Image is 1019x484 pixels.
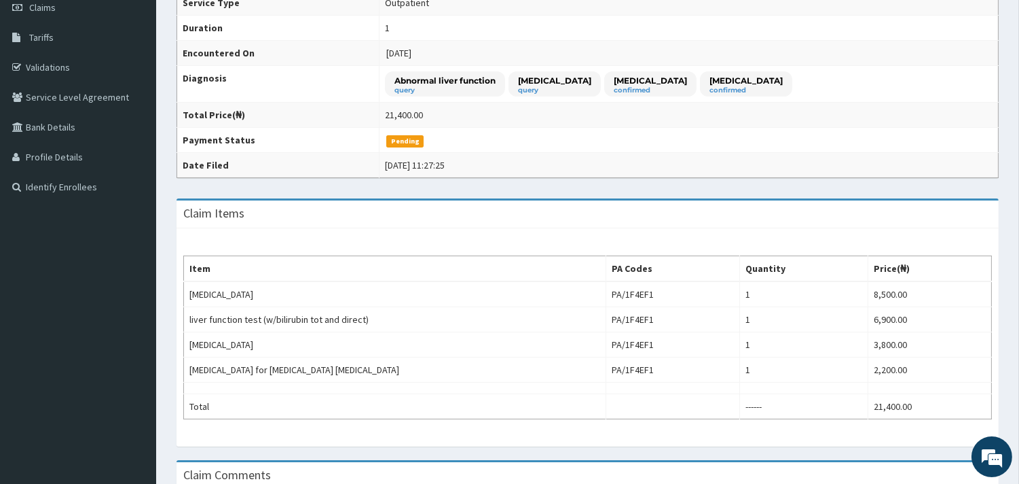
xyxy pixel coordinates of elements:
[740,256,868,282] th: Quantity
[184,332,606,358] td: [MEDICAL_DATA]
[518,75,591,86] p: [MEDICAL_DATA]
[394,87,496,94] small: query
[183,469,271,481] h3: Claim Comments
[386,135,424,148] span: Pending
[606,256,740,282] th: PA Codes
[177,41,379,66] th: Encountered On
[71,76,228,94] div: Chat with us now
[386,47,411,59] span: [DATE]
[868,332,992,358] td: 3,800.00
[79,152,187,289] span: We're online!
[709,75,783,86] p: [MEDICAL_DATA]
[868,281,992,307] td: 8,500.00
[184,394,606,419] td: Total
[740,307,868,332] td: 1
[184,358,606,383] td: [MEDICAL_DATA] for [MEDICAL_DATA] [MEDICAL_DATA]
[606,358,740,383] td: PA/1F4EF1
[177,103,379,128] th: Total Price(₦)
[614,75,687,86] p: [MEDICAL_DATA]
[29,1,56,14] span: Claims
[177,16,379,41] th: Duration
[385,108,423,122] div: 21,400.00
[184,281,606,307] td: [MEDICAL_DATA]
[709,87,783,94] small: confirmed
[740,394,868,419] td: ------
[740,332,868,358] td: 1
[606,281,740,307] td: PA/1F4EF1
[518,87,591,94] small: query
[25,68,55,102] img: d_794563401_company_1708531726252_794563401
[394,75,496,86] p: Abnormal liver function
[177,153,379,178] th: Date Filed
[606,307,740,332] td: PA/1F4EF1
[177,66,379,103] th: Diagnosis
[29,31,54,44] span: Tariffs
[183,207,244,220] h3: Claim Items
[385,21,390,35] div: 1
[7,332,259,379] textarea: Type your message and hit 'Enter'
[868,307,992,332] td: 6,900.00
[385,158,445,172] div: [DATE] 11:27:25
[223,7,255,39] div: Minimize live chat window
[868,394,992,419] td: 21,400.00
[177,128,379,153] th: Payment Status
[614,87,687,94] small: confirmed
[184,256,606,282] th: Item
[740,358,868,383] td: 1
[868,256,992,282] th: Price(₦)
[868,358,992,383] td: 2,200.00
[184,307,606,332] td: liver function test (w/bilirubin tot and direct)
[606,332,740,358] td: PA/1F4EF1
[740,281,868,307] td: 1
